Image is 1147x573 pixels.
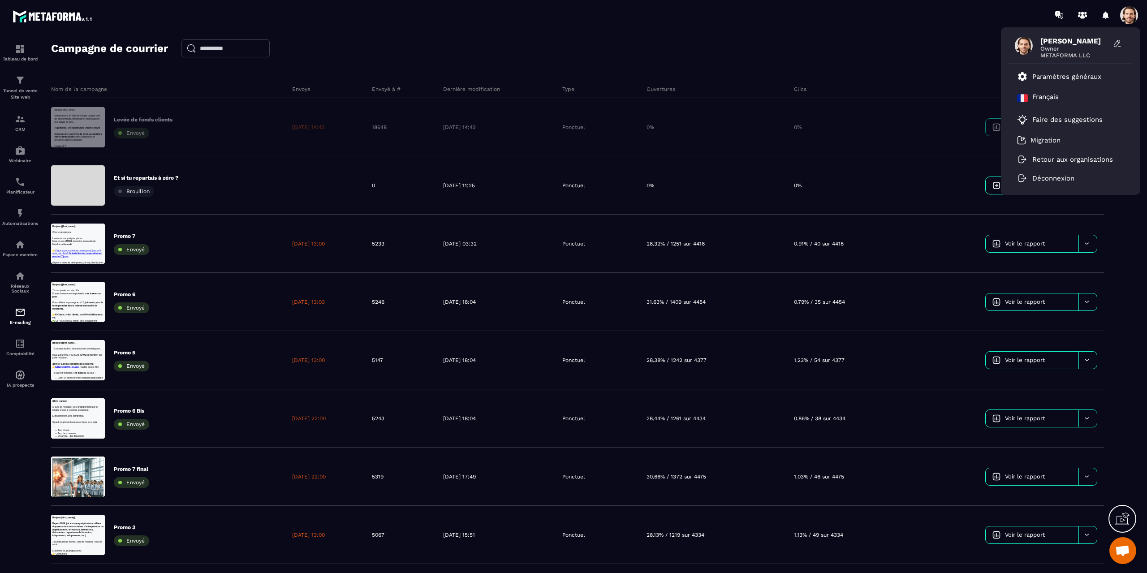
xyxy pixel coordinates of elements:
[114,233,149,240] p: Promo 7
[4,65,172,93] strong: j’ai ouvert pour la toute première fois la formule mensuelle de Metaforma.
[4,25,175,34] p: Tu as sans doute lu mes emails ces derniers jours.
[2,56,38,61] p: Tableau de bord
[126,305,145,311] span: Envoyé
[647,124,654,131] p: 0%
[49,56,69,63] strong: 23h59
[4,34,175,55] p: Et sauf retournement improbable, tu
[4,5,83,13] strong: Bonjour {{first_name}},
[794,124,802,131] p: 0%
[51,39,168,57] h2: Campagne de courrier
[2,351,38,356] p: Comptabilité
[22,91,175,103] p: Ton outil de prise de RDV
[2,88,38,100] p: Tunnel de vente Site web
[647,298,706,306] p: 31.63% / 1409 sur 4454
[292,415,326,422] p: [DATE] 22:00
[1005,357,1045,363] span: Voir le rapport
[443,240,477,247] p: [DATE] 03:32
[114,291,149,298] p: Promo 6
[4,86,166,103] a: Clique ici pour activer ton essai gratuit (tant qu’il reste une place):
[14,116,16,123] span: .
[2,383,38,388] p: IA prospects
[11,25,175,55] p: Metaforma est en train de changer la façon dont les entrepreneurs, formateurs et experts gèrent l...
[1005,473,1045,480] span: Voir le rapport
[1032,93,1059,103] p: Français
[114,465,149,473] p: Promo 7 final
[4,61,175,72] p: Mais chaque jour tu ouvres :
[647,531,704,539] p: 28.13% / 1219 sur 4334
[2,190,38,194] p: Planificateur
[292,124,325,131] p: [DATE] 14:42
[2,233,38,264] a: automationsautomationsEspace membre
[15,239,26,250] img: automations
[1040,45,1108,52] span: Owner
[2,332,38,363] a: accountantaccountantComptabilité
[2,264,38,300] a: social-networksocial-networkRéseaux Sociaux
[372,531,384,539] p: 5067
[992,240,1000,248] img: icon
[1005,415,1045,422] span: Voir le rapport
[647,357,707,364] p: 28.38% / 1242 sur 4377
[15,75,26,86] img: formation
[4,85,175,115] p: 👉
[2,170,38,201] a: schedulerschedulerPlanificateur
[13,8,93,24] img: logo
[443,124,476,131] p: [DATE] 14:42
[4,5,82,13] strong: Bonjour{{first_name}},
[4,96,170,113] a: Je teste Metaforma gratuitement pendant 7 jours
[126,130,145,136] span: Envoyé
[22,125,175,137] p: Et ton logiciel de tunnel
[22,132,175,142] li: Webinarjam ou Zoom pour les webinaires
[1017,155,1113,164] a: Retour aux organisations
[986,293,1078,310] a: Voir le rapport
[1005,298,1045,305] span: Voir le rapport
[4,55,175,75] p: Mais ce soir à , la version mensuelle de Metaforma
[22,103,175,114] p: Ta plateforme d’email
[2,300,38,332] a: emailemailE-mailing
[15,271,26,281] img: social-network
[2,138,38,170] a: automationsautomationsWebinaire
[4,5,54,13] strong: {{first_name}},
[13,106,44,113] strong: 97€/mois
[1040,37,1108,45] span: [PERSON_NAME]
[647,86,675,93] p: Ouvertures
[4,65,113,73] span: Pour célébrer le passage en V1.1,
[2,201,38,233] a: automationsautomationsAutomatisations
[22,122,175,132] p: Et parfois… des déceptions
[292,531,325,539] p: [DATE] 13:00
[292,240,325,247] p: [DATE] 13:00
[443,473,476,480] p: [DATE] 17:49
[15,208,26,219] img: automations
[126,479,145,486] span: Envoyé
[1005,531,1045,538] span: Voir le rapport
[1017,114,1113,125] a: Faire des suggestions
[562,298,585,306] p: Ponctuel
[292,86,310,93] p: Envoyé
[443,298,476,306] p: [DATE] 18:04
[126,363,145,369] span: Envoyé
[443,182,475,189] p: [DATE] 11:25
[562,124,585,131] p: Ponctuel
[4,25,175,34] p: Tu n’as jamais vu cette offre.
[120,46,155,53] strong: te montrer
[372,357,383,364] p: 5147
[647,240,705,247] p: 28.32% / 1251 sur 4418
[372,473,384,480] p: 5319
[11,85,175,115] p: clients, partenaires et personnes proches du projet.
[562,182,585,189] p: Ponctuel
[562,240,585,247] p: Ponctuel
[2,284,38,293] p: Réseaux Sociaux
[647,415,706,422] p: 28.44% / 1261 sur 4434
[4,75,175,85] p: Quand on gère un business en ligne, on a déjà :
[15,370,26,380] img: automations
[562,415,585,422] p: Ponctuel
[4,45,175,65] p: Mais aujourd’hui, [PERSON_NAME] , pas juste t’expliquer.
[292,298,325,306] p: [DATE] 13:03
[126,538,145,544] span: Envoyé
[4,26,102,33] span: Quand tu goûtes à Metaforma,
[22,80,175,91] p: Ton CRM
[2,127,38,132] p: CRM
[22,122,175,132] p: Calendly pour la prise de RDV
[1031,136,1061,144] p: Migration
[794,298,845,306] p: 0.79% / 35 sur 4454
[4,85,175,95] p: 👉 – valable encore 48h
